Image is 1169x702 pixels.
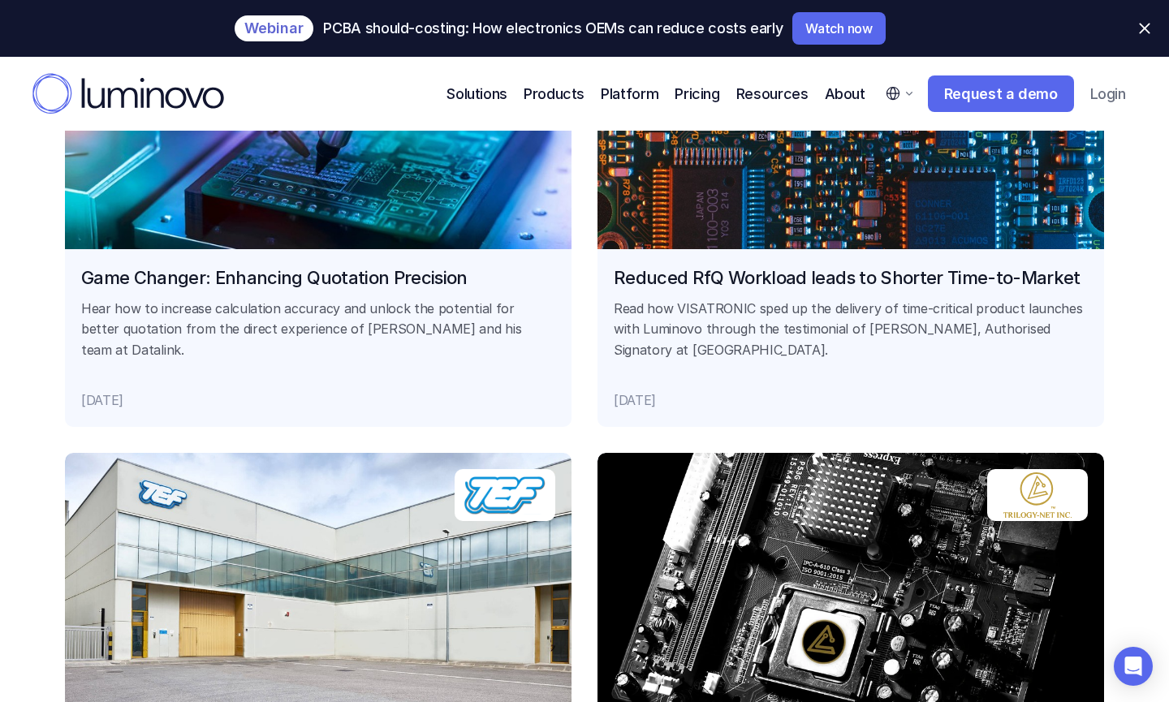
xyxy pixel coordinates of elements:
[805,22,872,35] p: Watch now
[446,83,507,105] p: Solutions
[825,83,865,105] p: About
[944,85,1058,103] p: Request a demo
[244,22,304,35] p: Webinar
[792,12,885,45] a: Watch now
[675,83,719,105] a: Pricing
[928,75,1074,113] a: Request a demo
[1079,77,1137,111] a: Login
[601,83,658,105] p: Platform
[1114,647,1153,686] div: Open Intercom Messenger
[1090,85,1125,103] p: Login
[323,20,783,37] p: PCBA should-costing: How electronics OEMs can reduce costs early
[524,83,584,105] p: Products
[736,83,809,105] p: Resources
